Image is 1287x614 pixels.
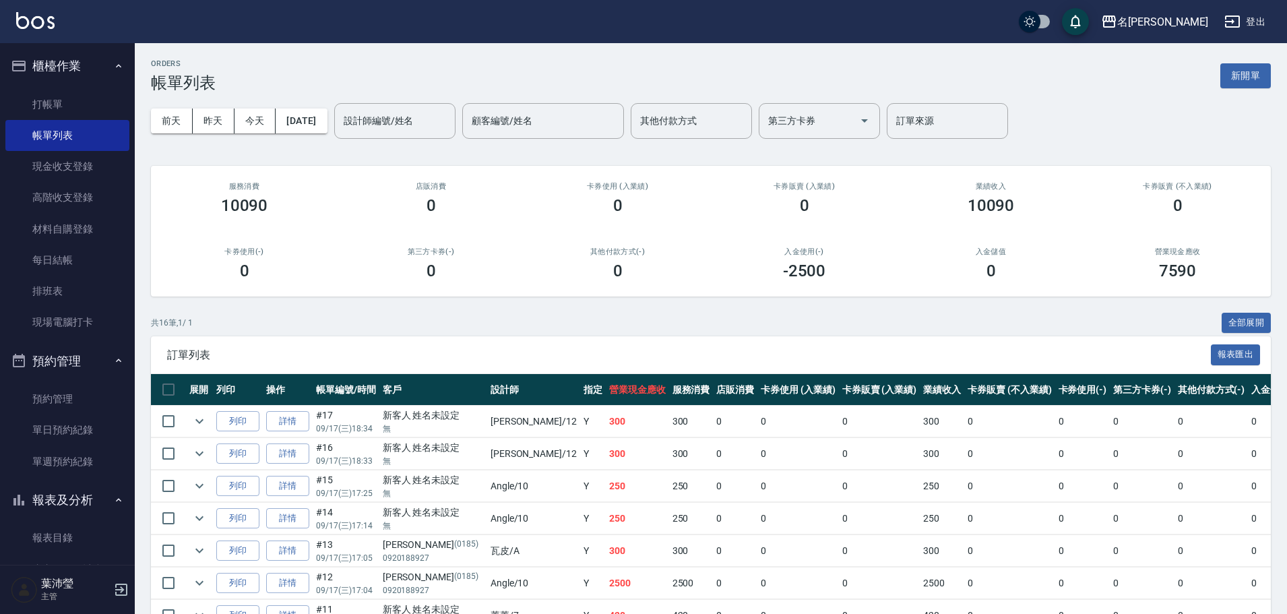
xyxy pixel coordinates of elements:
[757,406,839,437] td: 0
[1173,196,1183,215] h3: 0
[16,12,55,29] img: Logo
[313,374,379,406] th: 帳單編號/時間
[669,503,714,534] td: 250
[964,535,1055,567] td: 0
[580,374,606,406] th: 指定
[964,470,1055,502] td: 0
[727,247,881,256] h2: 入金使用(-)
[266,443,309,464] a: 詳情
[757,374,839,406] th: 卡券使用 (入業績)
[1220,69,1271,82] a: 新開單
[216,573,259,594] button: 列印
[5,344,129,379] button: 預約管理
[757,503,839,534] td: 0
[606,470,669,502] td: 250
[234,109,276,133] button: 今天
[216,476,259,497] button: 列印
[266,508,309,529] a: 詳情
[487,470,580,502] td: Angle /10
[580,535,606,567] td: Y
[1174,438,1249,470] td: 0
[313,406,379,437] td: #17
[189,443,210,464] button: expand row
[216,508,259,529] button: 列印
[189,541,210,561] button: expand row
[1110,470,1174,502] td: 0
[1222,313,1272,334] button: 全部展開
[5,214,129,245] a: 材料自購登錄
[757,470,839,502] td: 0
[316,552,376,564] p: 09/17 (三) 17:05
[383,552,484,564] p: 0920188927
[5,483,129,518] button: 報表及分析
[383,408,484,423] div: 新客人 姓名未設定
[213,374,263,406] th: 列印
[383,487,484,499] p: 無
[839,567,920,599] td: 0
[606,374,669,406] th: 營業現金應收
[1055,406,1110,437] td: 0
[1174,503,1249,534] td: 0
[1219,9,1271,34] button: 登出
[540,247,695,256] h2: 其他付款方式(-)
[669,535,714,567] td: 300
[920,374,964,406] th: 業績收入
[189,573,210,593] button: expand row
[193,109,234,133] button: 昨天
[151,73,216,92] h3: 帳單列表
[920,503,964,534] td: 250
[1220,63,1271,88] button: 新開單
[354,247,508,256] h2: 第三方卡券(-)
[316,520,376,532] p: 09/17 (三) 17:14
[5,307,129,338] a: 現場電腦打卡
[839,470,920,502] td: 0
[5,245,129,276] a: 每日結帳
[313,567,379,599] td: #12
[713,535,757,567] td: 0
[216,541,259,561] button: 列印
[5,383,129,415] a: 預約管理
[427,196,436,215] h3: 0
[669,406,714,437] td: 300
[920,567,964,599] td: 2500
[1062,8,1089,35] button: save
[5,276,129,307] a: 排班表
[1110,406,1174,437] td: 0
[266,573,309,594] a: 詳情
[713,406,757,437] td: 0
[151,59,216,68] h2: ORDERS
[383,584,484,596] p: 0920188927
[1174,535,1249,567] td: 0
[920,438,964,470] td: 300
[1055,374,1110,406] th: 卡券使用(-)
[713,374,757,406] th: 店販消費
[964,438,1055,470] td: 0
[313,535,379,567] td: #13
[968,196,1015,215] h3: 10090
[920,470,964,502] td: 250
[5,89,129,120] a: 打帳單
[1174,374,1249,406] th: 其他付款方式(-)
[167,247,321,256] h2: 卡券使用(-)
[580,438,606,470] td: Y
[316,455,376,467] p: 09/17 (三) 18:33
[383,505,484,520] div: 新客人 姓名未設定
[266,411,309,432] a: 詳情
[151,109,193,133] button: 前天
[1096,8,1214,36] button: 名[PERSON_NAME]
[5,554,129,585] a: 店家區間累計表
[669,374,714,406] th: 服務消費
[964,567,1055,599] td: 0
[5,120,129,151] a: 帳單列表
[920,406,964,437] td: 300
[383,423,484,435] p: 無
[167,182,321,191] h3: 服務消費
[167,348,1211,362] span: 訂單列表
[354,182,508,191] h2: 店販消費
[383,473,484,487] div: 新客人 姓名未設定
[189,476,210,496] button: expand row
[487,503,580,534] td: Angle /10
[487,438,580,470] td: [PERSON_NAME] /12
[713,470,757,502] td: 0
[757,438,839,470] td: 0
